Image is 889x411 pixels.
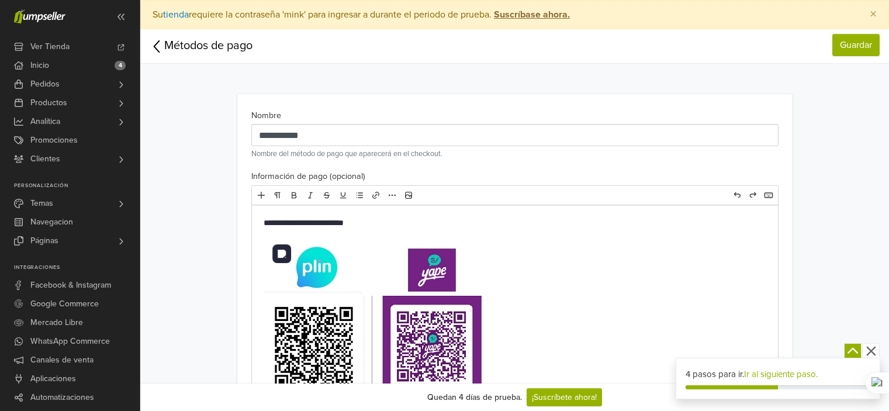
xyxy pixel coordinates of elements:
[30,276,111,295] span: Facebook & Instagram
[729,188,745,203] a: Undo
[30,388,94,407] span: Automatizaciones
[761,188,776,203] a: Hotkeys
[14,264,140,271] p: Integraciones
[494,9,570,20] strong: Suscríbase ahora.
[30,112,60,131] span: Analítica
[401,188,416,203] a: Image
[527,388,602,406] a: ¡Suscríbete ahora!
[30,94,67,112] span: Productos
[870,6,877,23] span: ×
[368,188,383,203] a: Link
[745,188,760,203] a: Redo
[303,188,318,203] a: Italic
[254,188,269,203] a: Add
[30,150,60,168] span: Clientes
[30,313,83,332] span: Mercado Libre
[30,75,60,94] span: Pedidos
[270,188,285,203] a: Format
[150,37,252,56] a: Métodos de pago
[30,213,73,232] span: Navegacion
[251,170,365,183] label: Información de pago (opcional)
[492,9,570,20] a: Suscríbase ahora.
[30,56,49,75] span: Inicio
[30,194,53,213] span: Temas
[30,369,76,388] span: Aplicaciones
[30,37,70,56] span: Ver Tienda
[335,188,351,203] a: Underline
[251,148,779,160] p: Nombre del método de pago que aparecerá en el checkout.
[744,369,818,379] a: Ir al siguiente paso.
[251,109,281,122] label: Nombre
[264,236,497,410] img: yape%20Plin%20Toti%202.jpg
[163,9,189,20] a: tienda
[686,368,870,381] div: 4 pasos para ir.
[858,1,888,29] button: Close
[832,34,880,56] a: Guardar
[30,332,110,351] span: WhatsApp Commerce
[30,295,99,313] span: Google Commerce
[14,182,140,189] p: Personalización
[30,232,58,250] span: Páginas
[30,351,94,369] span: Canales de venta
[319,188,334,203] a: Deleted
[115,61,126,70] span: 4
[30,131,78,150] span: Promociones
[427,391,522,403] div: Quedan 4 días de prueba.
[352,188,367,203] a: List
[385,188,400,203] a: More formatting
[286,188,302,203] a: Bold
